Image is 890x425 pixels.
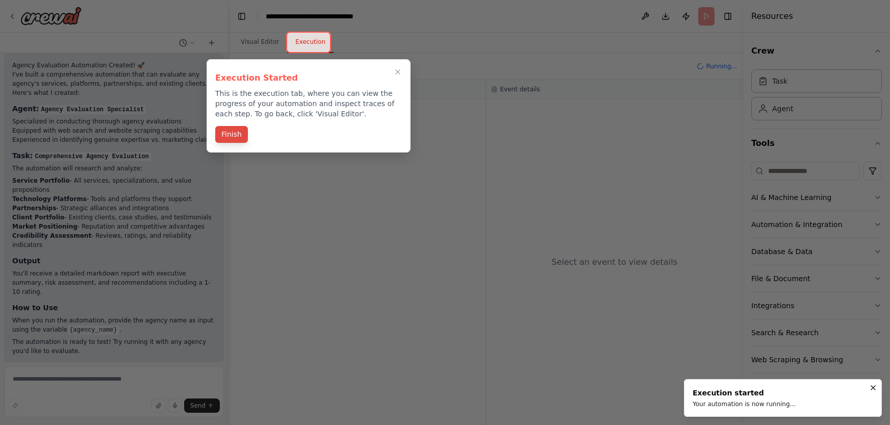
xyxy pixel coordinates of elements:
[693,388,796,398] div: Execution started
[235,9,249,23] button: Hide left sidebar
[215,72,402,84] h3: Execution Started
[693,400,796,408] div: Your automation is now running...
[392,66,404,78] button: Close walkthrough
[215,88,402,119] p: This is the execution tab, where you can view the progress of your automation and inspect traces ...
[215,126,248,143] button: Finish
